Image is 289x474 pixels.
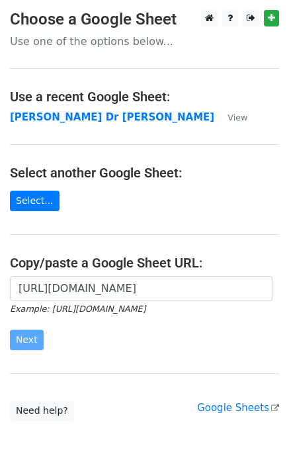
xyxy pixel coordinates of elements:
a: View [214,111,247,123]
a: [PERSON_NAME] Dr [PERSON_NAME] [10,111,214,123]
a: Need help? [10,401,74,421]
h3: Choose a Google Sheet [10,10,279,29]
small: Example: [URL][DOMAIN_NAME] [10,304,145,314]
a: Select... [10,191,60,211]
p: Use one of the options below... [10,34,279,48]
small: View [227,113,247,122]
h4: Use a recent Google Sheet: [10,89,279,105]
input: Paste your Google Sheet URL here [10,276,272,301]
input: Next [10,330,44,350]
h4: Copy/paste a Google Sheet URL: [10,255,279,271]
h4: Select another Google Sheet: [10,165,279,181]
a: Google Sheets [197,402,279,414]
